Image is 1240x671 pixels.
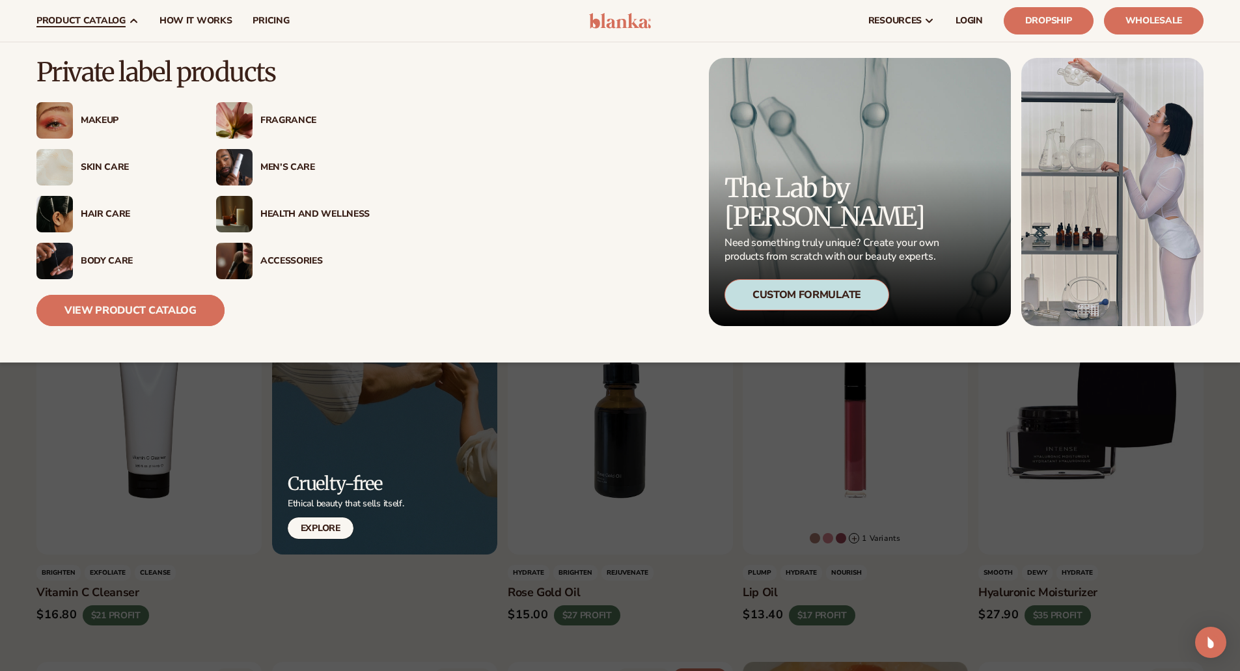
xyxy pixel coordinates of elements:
a: Female hair pulled back with clips. Hair Care [36,196,190,232]
img: Female hair pulled back with clips. [36,196,73,232]
img: Candles and incense on table. [216,196,253,232]
a: View Product Catalog [36,295,225,326]
img: Female with glitter eye makeup. [36,102,73,139]
div: Custom Formulate [724,279,889,310]
div: Fragrance [260,115,370,126]
a: Female with glitter eye makeup. Makeup [36,102,190,139]
img: Male holding moisturizer bottle. [216,149,253,185]
a: Explore [288,517,353,539]
a: Cream moisturizer swatch. Skin Care [36,149,190,185]
a: Male hand applying moisturizer. Body Care [36,243,190,279]
p: Ethical beauty that sells itself. [288,498,404,510]
a: Pink blooming flower. Fragrance [216,102,370,139]
span: LOGIN [956,16,983,26]
div: Open Intercom Messenger [1195,627,1226,658]
a: Male holding moisturizer bottle. Men’s Care [216,149,370,185]
p: Private label products [36,58,370,87]
img: Pink blooming flower. [216,102,253,139]
img: Female with makeup brush. [216,243,253,279]
div: Accessories [260,256,370,267]
h2: Cruelty-free [288,474,404,494]
a: Wholesale [1104,7,1204,34]
span: resources [868,16,922,26]
img: Cream moisturizer swatch. [36,149,73,185]
div: Hair Care [81,209,190,220]
img: logo [589,13,651,29]
p: The Lab by [PERSON_NAME] [724,174,943,231]
div: Makeup [81,115,190,126]
p: Need something truly unique? Create your own products from scratch with our beauty experts. [724,236,943,264]
div: Health And Wellness [260,209,370,220]
span: product catalog [36,16,126,26]
div: Body Care [81,256,190,267]
div: Men’s Care [260,162,370,173]
a: Female with makeup brush. Accessories [216,243,370,279]
div: Skin Care [81,162,190,173]
span: pricing [253,16,289,26]
img: Female in lab with equipment. [1021,58,1204,326]
span: How It Works [159,16,232,26]
a: Candles and incense on table. Health And Wellness [216,196,370,232]
a: Microscopic product formula. The Lab by [PERSON_NAME] Need something truly unique? Create your ow... [709,58,1011,326]
a: Dropship [1004,7,1094,34]
img: Male hand applying moisturizer. [36,243,73,279]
